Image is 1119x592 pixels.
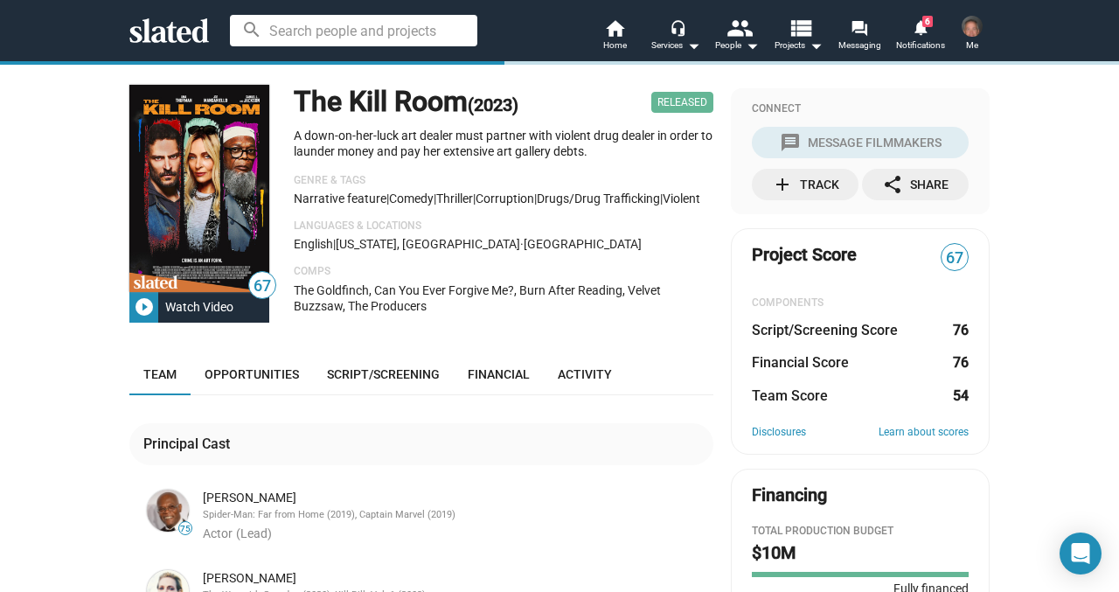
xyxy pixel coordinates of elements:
[912,18,928,35] mat-icon: notifications
[327,367,440,381] span: Script/Screening
[294,265,713,279] p: Comps
[752,102,969,116] div: Connect
[772,169,839,200] div: Track
[434,192,436,205] span: |
[454,353,544,395] a: Financial
[468,94,518,115] span: (2023)
[752,296,969,310] div: COMPONENTS
[294,282,713,315] p: The Goldfinch, Can You Ever Forgive Me?, Burn After Reading, Velvet Buzzsaw, The Producers
[203,526,233,540] span: Actor
[158,291,240,323] div: Watch Video
[752,169,858,200] button: Track
[143,367,177,381] span: Team
[838,35,881,56] span: Messaging
[294,219,713,233] p: Languages & Locations
[670,19,685,35] mat-icon: headset_mic
[651,92,713,113] span: Released
[476,192,534,205] span: corruption
[715,35,759,56] div: People
[663,192,700,205] span: violent
[805,35,826,56] mat-icon: arrow_drop_down
[851,19,867,36] mat-icon: forum
[775,35,823,56] span: Projects
[603,35,627,56] span: Home
[952,321,969,339] dd: 76
[952,353,969,372] dd: 76
[752,353,849,372] dt: Financial Score
[922,16,933,27] span: 6
[752,321,898,339] dt: Script/Screening Score
[468,367,530,381] span: Financial
[752,525,969,539] div: Total Production budget
[203,570,710,587] div: [PERSON_NAME]
[386,192,389,205] span: |
[1060,533,1102,575] div: Open Intercom Messenger
[645,17,706,56] button: Services
[752,243,857,267] span: Project Score
[205,367,299,381] span: Opportunities
[558,367,612,381] span: Activity
[534,192,537,205] span: |
[537,192,660,205] span: drugs/drug trafficking
[143,435,237,453] div: Principal Cast
[741,35,762,56] mat-icon: arrow_drop_down
[829,17,890,56] a: Messaging
[772,174,793,195] mat-icon: add
[752,127,969,158] button: Message Filmmakers
[436,192,473,205] span: Thriller
[524,237,642,251] span: [GEOGRAPHIC_DATA]
[294,128,713,160] p: A down-on-her-luck art dealer must partner with violent drug dealer in order to launder money and...
[966,35,978,56] span: Me
[896,35,945,56] span: Notifications
[651,35,700,56] div: Services
[473,192,476,205] span: |
[752,484,827,507] div: Financing
[780,132,801,153] mat-icon: message
[313,353,454,395] a: Script/Screening
[129,291,269,323] button: Watch Video
[683,35,704,56] mat-icon: arrow_drop_down
[706,17,768,56] button: People
[951,12,993,58] button: Steven CarverMe
[333,237,336,251] span: |
[752,426,806,440] a: Disclosures
[134,296,155,317] mat-icon: play_circle_filled
[952,387,969,405] dd: 54
[660,192,663,205] span: |
[604,17,625,38] mat-icon: home
[236,526,272,540] span: (Lead)
[230,15,477,46] input: Search people and projects
[780,127,942,158] div: Message Filmmakers
[294,237,333,251] span: English
[294,192,386,205] span: Narrative feature
[942,247,968,270] span: 67
[389,192,434,205] span: Comedy
[520,237,524,251] span: ·
[336,237,520,251] span: [US_STATE], [GEOGRAPHIC_DATA]
[179,524,191,534] span: 75
[752,387,828,405] dt: Team Score
[882,169,949,200] div: Share
[584,17,645,56] a: Home
[752,541,796,565] h2: $10M
[879,426,969,440] a: Learn about scores
[862,169,969,200] button: Share
[788,15,813,40] mat-icon: view_list
[294,174,713,188] p: Genre & Tags
[249,275,275,298] span: 67
[768,17,829,56] button: Projects
[544,353,626,395] a: Activity
[129,353,191,395] a: Team
[129,85,269,292] img: The Kill Room
[726,15,752,40] mat-icon: people
[962,16,983,37] img: Steven Carver
[890,17,951,56] a: 6Notifications
[294,83,518,121] h1: The Kill Room
[147,490,189,532] img: Samuel L Jackson
[191,353,313,395] a: Opportunities
[882,174,903,195] mat-icon: share
[203,490,710,506] div: [PERSON_NAME]
[203,509,710,522] div: Spider-Man: Far from Home (2019), Captain Marvel (2019)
